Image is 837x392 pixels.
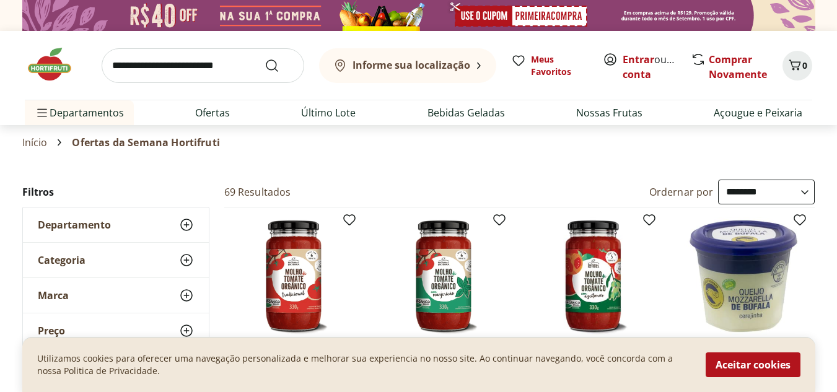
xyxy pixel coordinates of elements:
img: Queijo Mozarella de Búfala Búfalo Dourado 150g [685,217,802,335]
a: Criar conta [623,53,691,81]
button: Preço [23,313,209,348]
span: Categoria [38,254,85,266]
a: Bebidas Geladas [427,105,505,120]
a: Meus Favoritos [511,53,588,78]
a: Entrar [623,53,654,66]
img: Molho de Tomate e Azeitona Orgânico Natural Da Terra 330g [534,217,652,335]
span: ou [623,52,678,82]
b: Informe sua localização [353,58,470,72]
span: Meus Favoritos [531,53,588,78]
button: Marca [23,278,209,313]
span: 0 [802,59,807,71]
button: Menu [35,98,50,128]
img: Molho de Tomate Tradicional Orgânico Natural Da Terra 330g [234,217,352,335]
button: Categoria [23,243,209,277]
button: Departamento [23,207,209,242]
a: Nossas Frutas [576,105,642,120]
button: Carrinho [782,51,812,81]
a: Início [22,137,48,148]
a: Açougue e Peixaria [714,105,802,120]
label: Ordernar por [649,185,714,199]
p: Utilizamos cookies para oferecer uma navegação personalizada e melhorar sua experiencia no nosso ... [37,352,691,377]
button: Informe sua localização [319,48,496,83]
span: Departamento [38,219,111,231]
a: Comprar Novamente [709,53,767,81]
span: Departamentos [35,98,124,128]
span: Preço [38,324,65,337]
span: Marca [38,289,69,302]
button: Submit Search [265,58,294,73]
span: Ofertas da Semana Hortifruti [72,137,219,148]
button: Aceitar cookies [706,352,800,377]
h2: Filtros [22,180,209,204]
img: Hortifruti [25,46,87,83]
h2: 69 Resultados [224,185,291,199]
a: Último Lote [301,105,356,120]
img: Molho de Tomate e Manjericão Orgânico Natural Da Terra 330g [384,217,502,335]
input: search [102,48,304,83]
a: Ofertas [195,105,230,120]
